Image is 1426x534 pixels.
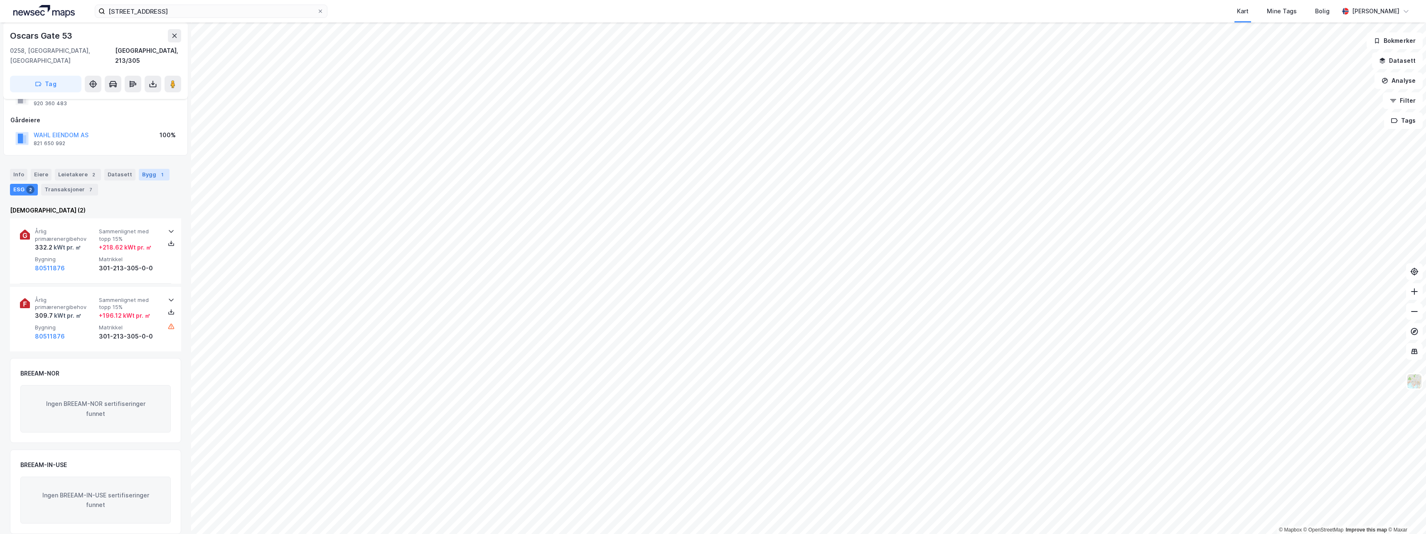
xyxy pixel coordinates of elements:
[20,385,171,433] div: Ingen BREEAM-NOR sertifiseringer funnet
[1352,6,1399,16] div: [PERSON_NAME]
[31,169,52,180] div: Eiere
[1346,527,1387,533] a: Improve this map
[105,5,317,17] input: Søk på adresse, matrikkel, gårdeiere, leietakere eller personer
[1237,6,1249,16] div: Kart
[99,256,160,263] span: Matrikkel
[26,185,34,194] div: 2
[20,368,59,378] div: BREEAM-NOR
[20,460,67,470] div: BREEAM-IN-USE
[35,263,65,273] button: 80511876
[10,46,115,66] div: 0258, [GEOGRAPHIC_DATA], [GEOGRAPHIC_DATA]
[13,5,75,17] img: logo.a4113a55bc3d86da70a041830d287a7e.svg
[10,169,27,180] div: Info
[160,130,176,140] div: 100%
[52,242,81,252] div: kWt pr. ㎡
[35,228,96,242] span: Årlig primærenergibehov
[89,171,98,179] div: 2
[35,242,81,252] div: 332.2
[35,331,65,341] button: 80511876
[99,331,160,341] div: 301-213-305-0-0
[99,297,160,311] span: Sammenlignet med topp 15%
[55,169,101,180] div: Leietakere
[1384,494,1426,534] div: Kontrollprogram for chat
[34,140,65,147] div: 821 650 992
[1374,72,1423,89] button: Analyse
[115,46,181,66] div: [GEOGRAPHIC_DATA], 213/305
[99,263,160,273] div: 301-213-305-0-0
[99,228,160,242] span: Sammenlignet med topp 15%
[1384,494,1426,534] iframe: Chat Widget
[104,169,135,180] div: Datasett
[86,185,95,194] div: 7
[10,115,181,125] div: Gårdeiere
[1406,373,1422,389] img: Z
[99,311,150,321] div: + 196.12 kWt pr. ㎡
[35,297,96,311] span: Årlig primærenergibehov
[1372,52,1423,69] button: Datasett
[35,311,81,321] div: 309.7
[10,76,81,92] button: Tag
[41,184,98,195] div: Transaksjoner
[34,100,67,107] div: 920 360 483
[20,477,171,524] div: Ingen BREEAM-IN-USE sertifiseringer funnet
[10,184,38,195] div: ESG
[35,324,96,331] span: Bygning
[1367,32,1423,49] button: Bokmerker
[53,311,81,321] div: kWt pr. ㎡
[1384,112,1423,129] button: Tags
[99,324,160,331] span: Matrikkel
[139,169,170,180] div: Bygg
[1315,6,1330,16] div: Bolig
[35,256,96,263] span: Bygning
[158,171,166,179] div: 1
[10,29,74,42] div: Oscars Gate 53
[1267,6,1297,16] div: Mine Tags
[1383,92,1423,109] button: Filter
[1279,527,1302,533] a: Mapbox
[99,242,152,252] div: + 218.62 kWt pr. ㎡
[10,205,181,215] div: [DEMOGRAPHIC_DATA] (2)
[1303,527,1344,533] a: OpenStreetMap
